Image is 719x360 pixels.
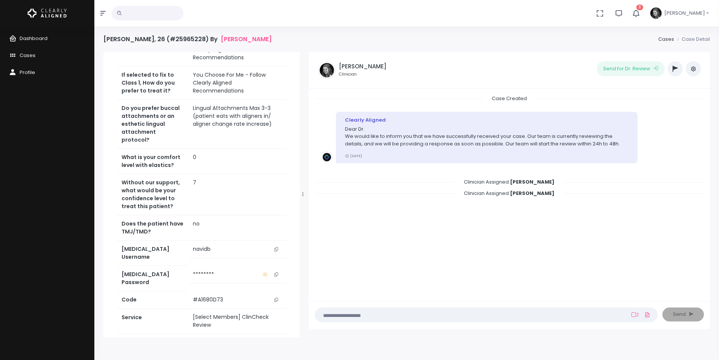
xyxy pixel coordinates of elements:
[510,190,554,197] b: [PERSON_NAME]
[636,5,643,10] span: 3
[597,61,665,76] button: Send for Dr. Review
[483,93,536,104] span: Case Created
[630,312,640,318] a: Add Loom Video
[117,149,188,174] th: What is your comfort level with elastics?
[188,149,286,174] td: 0
[188,291,286,309] td: #A1680D73
[339,71,386,77] small: Clinician
[20,35,48,42] span: Dashboard
[188,100,286,149] td: Lingual Attachments Max 3-3 (patient eats with aligners in/ aligner change rate increase)
[20,52,35,59] span: Cases
[345,125,628,148] p: Dear Dr. We would like to inform you that we have successfully received your case. Our team is cu...
[20,69,35,76] span: Profile
[117,215,188,241] th: Does the patient have TMJ/TMD?
[664,9,705,17] span: [PERSON_NAME]
[117,174,188,215] th: Without our support, what would be your confidence level to treat this patient?
[455,187,563,199] span: Clinician Assigned:
[103,52,300,337] div: scrollable content
[643,308,652,321] a: Add Files
[339,63,386,70] h5: [PERSON_NAME]
[117,309,188,334] th: Service
[193,313,281,329] div: [Select Members] ClinCheck Review
[117,266,188,291] th: [MEDICAL_DATA] Password
[103,36,272,43] h4: [PERSON_NAME], 26 (#25965228) By
[117,100,188,149] th: Do you prefer buccal attachments or an esthetic lingual attachment protocol?
[345,153,362,158] small: [DATE]
[315,95,704,293] div: scrollable content
[117,241,188,266] th: [MEDICAL_DATA] Username
[221,36,272,43] a: [PERSON_NAME]
[649,6,663,20] img: Header Avatar
[188,215,286,241] td: no
[510,178,554,185] b: [PERSON_NAME]
[117,66,188,100] th: If selected to fix to Class 1, How do you prefer to treat it?
[188,241,286,258] td: navidb
[28,5,67,21] img: Logo Horizontal
[345,116,628,124] div: Clearly Aligned
[674,36,710,43] li: Case Detail
[658,36,674,43] a: Cases
[188,66,286,100] td: You Choose For Me - Follow Clearly Aligned Recommendations
[188,174,286,215] td: 7
[455,176,563,188] span: Clinician Assigned:
[117,291,188,309] th: Code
